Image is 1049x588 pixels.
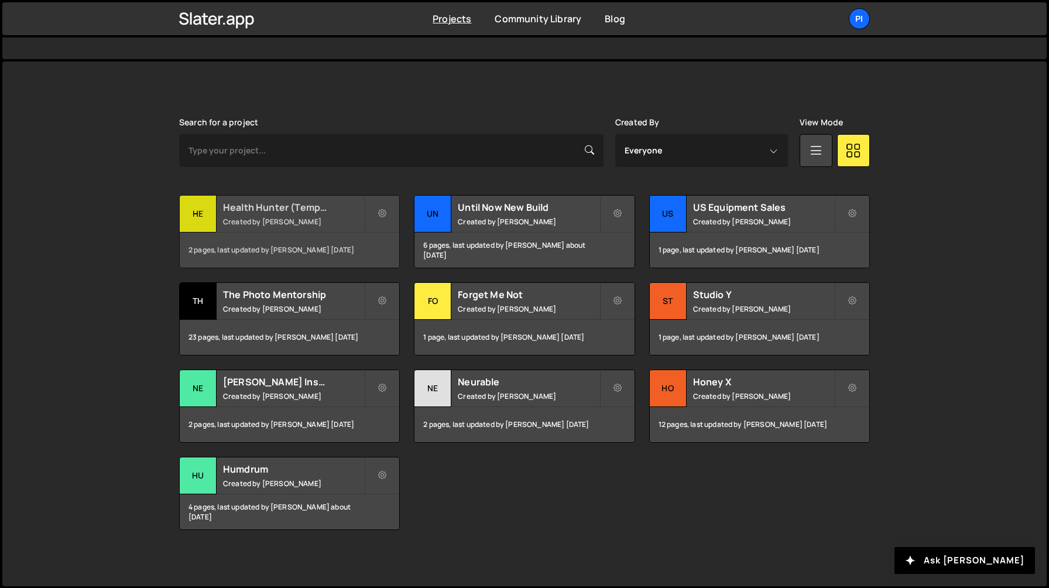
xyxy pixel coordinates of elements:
[223,201,364,214] h2: Health Hunter (Temporary)
[179,118,258,127] label: Search for a project
[180,457,217,494] div: Hu
[458,201,599,214] h2: Until Now New Build
[650,233,869,268] div: 1 page, last updated by [PERSON_NAME] [DATE]
[223,375,364,388] h2: [PERSON_NAME] Insulation
[414,195,635,268] a: Un Until Now New Build Created by [PERSON_NAME] 6 pages, last updated by [PERSON_NAME] about [DATE]
[414,320,634,355] div: 1 page, last updated by [PERSON_NAME] [DATE]
[649,282,870,355] a: St Studio Y Created by [PERSON_NAME] 1 page, last updated by [PERSON_NAME] [DATE]
[693,304,834,314] small: Created by [PERSON_NAME]
[615,118,660,127] label: Created By
[414,283,451,320] div: Fo
[458,304,599,314] small: Created by [PERSON_NAME]
[693,288,834,301] h2: Studio Y
[414,370,635,443] a: Ne Neurable Created by [PERSON_NAME] 2 pages, last updated by [PERSON_NAME] [DATE]
[458,391,599,401] small: Created by [PERSON_NAME]
[414,233,634,268] div: 6 pages, last updated by [PERSON_NAME] about [DATE]
[223,304,364,314] small: Created by [PERSON_NAME]
[414,370,451,407] div: Ne
[458,375,599,388] h2: Neurable
[649,370,870,443] a: Ho Honey X Created by [PERSON_NAME] 12 pages, last updated by [PERSON_NAME] [DATE]
[495,12,581,25] a: Community Library
[180,196,217,233] div: He
[180,320,399,355] div: 23 pages, last updated by [PERSON_NAME] [DATE]
[179,457,400,530] a: Hu Humdrum Created by [PERSON_NAME] 4 pages, last updated by [PERSON_NAME] about [DATE]
[223,217,364,227] small: Created by [PERSON_NAME]
[179,195,400,268] a: He Health Hunter (Temporary) Created by [PERSON_NAME] 2 pages, last updated by [PERSON_NAME] [DATE]
[650,320,869,355] div: 1 page, last updated by [PERSON_NAME] [DATE]
[179,282,400,355] a: Th The Photo Mentorship Created by [PERSON_NAME] 23 pages, last updated by [PERSON_NAME] [DATE]
[605,12,625,25] a: Blog
[414,407,634,442] div: 2 pages, last updated by [PERSON_NAME] [DATE]
[693,391,834,401] small: Created by [PERSON_NAME]
[650,370,687,407] div: Ho
[693,375,834,388] h2: Honey X
[223,288,364,301] h2: The Photo Mentorship
[180,494,399,529] div: 4 pages, last updated by [PERSON_NAME] about [DATE]
[179,370,400,443] a: Ne [PERSON_NAME] Insulation Created by [PERSON_NAME] 2 pages, last updated by [PERSON_NAME] [DATE]
[693,217,834,227] small: Created by [PERSON_NAME]
[800,118,843,127] label: View Mode
[650,196,687,233] div: US
[179,134,604,167] input: Type your project...
[180,233,399,268] div: 2 pages, last updated by [PERSON_NAME] [DATE]
[414,196,451,233] div: Un
[458,217,599,227] small: Created by [PERSON_NAME]
[180,283,217,320] div: Th
[223,391,364,401] small: Created by [PERSON_NAME]
[693,201,834,214] h2: US Equipment Sales
[414,282,635,355] a: Fo Forget Me Not Created by [PERSON_NAME] 1 page, last updated by [PERSON_NAME] [DATE]
[180,370,217,407] div: Ne
[650,407,869,442] div: 12 pages, last updated by [PERSON_NAME] [DATE]
[849,8,870,29] a: Pi
[223,463,364,476] h2: Humdrum
[650,283,687,320] div: St
[458,288,599,301] h2: Forget Me Not
[433,12,471,25] a: Projects
[894,547,1035,574] button: Ask [PERSON_NAME]
[223,478,364,488] small: Created by [PERSON_NAME]
[180,407,399,442] div: 2 pages, last updated by [PERSON_NAME] [DATE]
[649,195,870,268] a: US US Equipment Sales Created by [PERSON_NAME] 1 page, last updated by [PERSON_NAME] [DATE]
